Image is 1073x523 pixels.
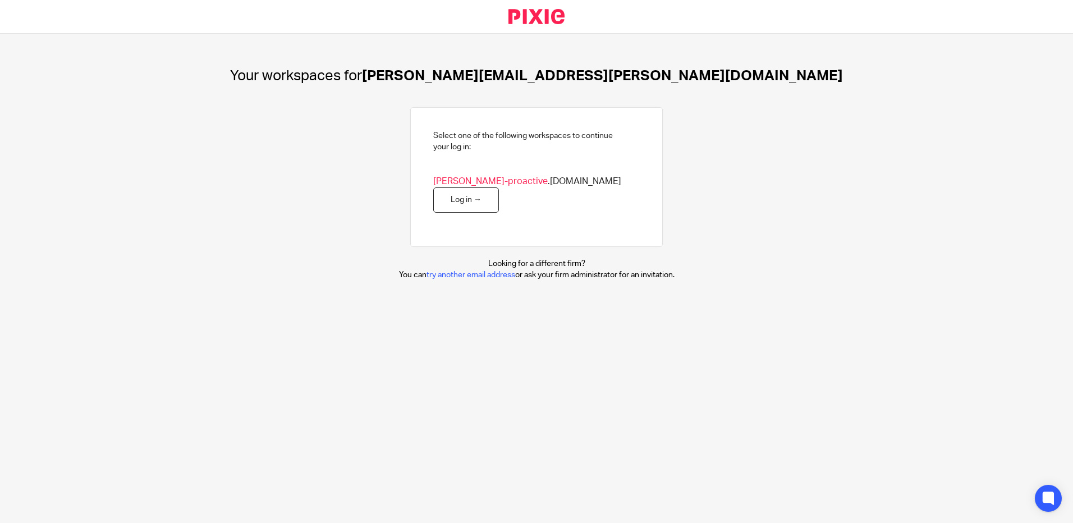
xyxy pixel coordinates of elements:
[433,187,499,213] a: Log in →
[433,176,621,187] span: .[DOMAIN_NAME]
[230,67,843,85] h1: [PERSON_NAME][EMAIL_ADDRESS][PERSON_NAME][DOMAIN_NAME]
[433,130,613,153] h2: Select one of the following workspaces to continue your log in:
[433,177,548,186] span: [PERSON_NAME]-proactive
[427,271,515,279] a: try another email address
[230,68,362,83] span: Your workspaces for
[399,258,675,281] p: Looking for a different firm? You can or ask your firm administrator for an invitation.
